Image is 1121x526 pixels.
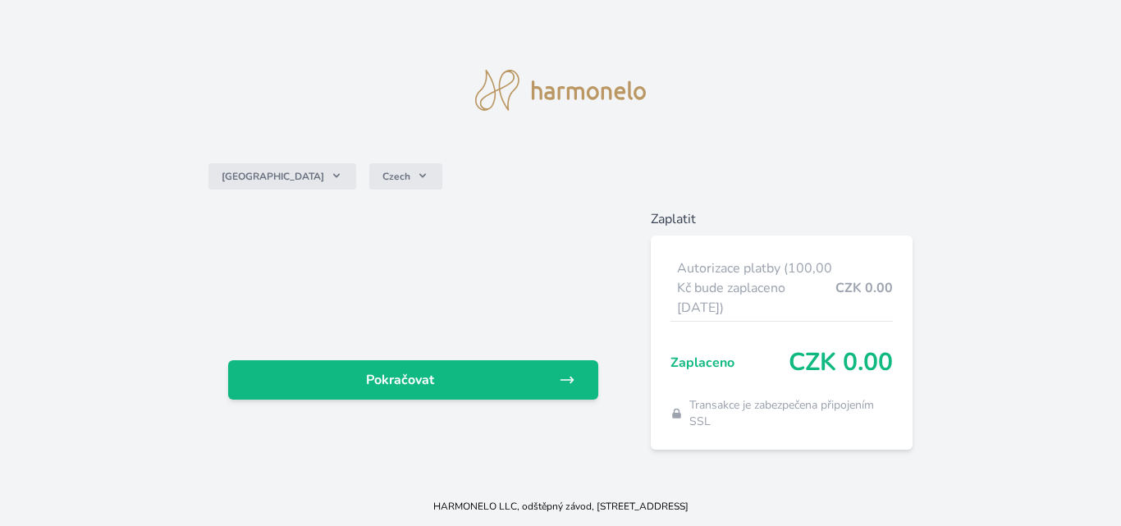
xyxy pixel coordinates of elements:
button: Czech [369,163,442,190]
span: CZK 0.00 [835,278,893,298]
h6: Zaplatit [651,209,913,229]
button: [GEOGRAPHIC_DATA] [208,163,356,190]
a: Pokračovat [228,360,597,400]
span: Autorizace platby (100,00 Kč bude zaplaceno [DATE]) [677,258,835,318]
span: CZK 0.00 [789,348,893,377]
span: Transakce je zabezpečena připojením SSL [689,397,892,430]
img: logo.svg [475,70,646,111]
span: Czech [382,170,410,183]
span: [GEOGRAPHIC_DATA] [222,170,324,183]
span: Pokračovat [241,370,558,390]
span: Zaplaceno [670,353,789,373]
